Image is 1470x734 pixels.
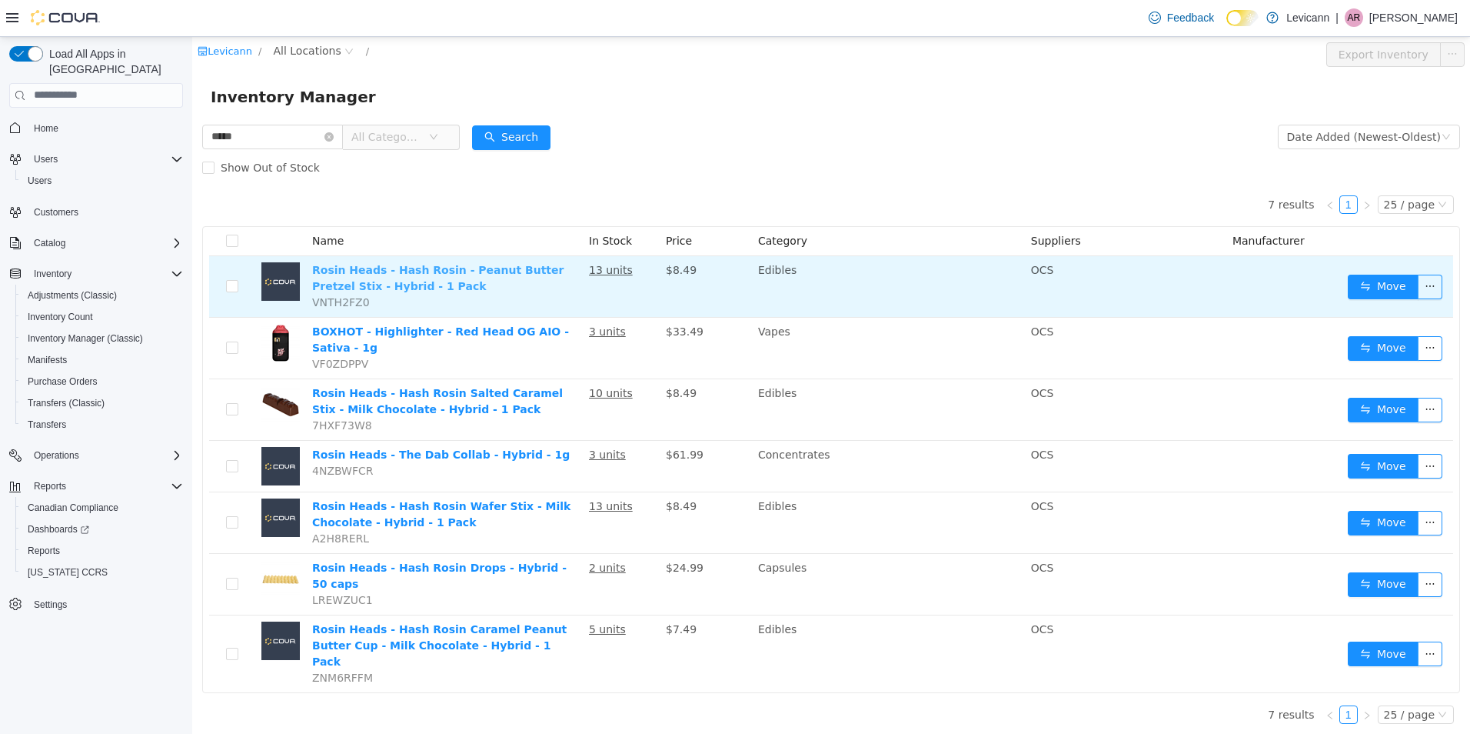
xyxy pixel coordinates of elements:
[3,148,189,170] button: Users
[159,92,229,108] span: All Categories
[22,286,183,305] span: Adjustments (Classic)
[28,234,72,252] button: Catalog
[28,594,183,613] span: Settings
[1156,299,1226,324] button: icon: swapMove
[1286,8,1329,27] p: Levicann
[69,462,108,500] img: Rosin Heads - Hash Rosin Wafer Stix - Milk Chocolate - Hybrid - 1 Pack placeholder
[1166,158,1184,177] li: Next Page
[28,375,98,388] span: Purchase Orders
[1226,361,1250,385] button: icon: ellipsis
[120,463,378,492] a: Rosin Heads - Hash Rosin Wafer Stix - Milk Chocolate - Hybrid - 1 Pack
[15,349,189,371] button: Manifests
[43,46,183,77] span: Load All Apps in [GEOGRAPHIC_DATA]
[1156,474,1226,499] button: icon: swapMove
[839,463,862,475] span: OCS
[120,198,151,210] span: Name
[397,412,434,424] u: 3 units
[28,332,143,345] span: Inventory Manager (Classic)
[120,586,374,631] a: Rosin Heads - Hash Rosin Caramel Peanut Butter Cup - Milk Chocolate - Hybrid - 1 Pack
[1134,5,1249,30] button: Export Inventory
[1156,238,1226,262] button: icon: swapMove
[15,328,189,349] button: Inventory Manager (Classic)
[22,351,183,369] span: Manifests
[1226,417,1250,442] button: icon: ellipsis
[22,542,183,560] span: Reports
[1226,535,1250,560] button: icon: ellipsis
[1133,164,1142,173] i: icon: left
[1147,158,1166,177] li: 1
[1129,669,1147,687] li: Previous Page
[839,586,862,599] span: OCS
[120,350,371,379] a: Rosin Heads - Hash Rosin Salted Caramel Stix - Milk Chocolate - Hybrid - 1 Pack
[474,227,504,239] span: $8.49
[1142,2,1220,33] a: Feedback
[22,329,149,348] a: Inventory Manager (Classic)
[1170,164,1179,173] i: icon: right
[839,350,862,362] span: OCS
[120,428,181,440] span: 4NZBWFCR
[28,150,64,168] button: Users
[397,198,440,210] span: In Stock
[15,392,189,414] button: Transfers (Classic)
[15,414,189,435] button: Transfers
[28,265,78,283] button: Inventory
[34,237,65,249] span: Catalog
[474,350,504,362] span: $8.49
[34,206,78,219] span: Customers
[5,9,15,19] i: icon: shop
[397,289,434,301] u: 3 units
[474,412,511,424] span: $61.99
[120,321,176,333] span: VF0ZDPPV
[839,412,862,424] span: OCS
[560,219,833,281] td: Edibles
[560,455,833,517] td: Edibles
[66,8,69,20] span: /
[31,10,100,25] img: Cova
[28,596,73,614] a: Settings
[22,351,73,369] a: Manifests
[397,525,434,537] u: 2 units
[1369,8,1458,27] p: [PERSON_NAME]
[1192,159,1242,176] div: 25 / page
[474,525,511,537] span: $24.99
[22,415,183,434] span: Transfers
[28,477,183,495] span: Reports
[28,289,117,302] span: Adjustments (Classic)
[3,232,189,254] button: Catalog
[560,517,833,579] td: Capsules
[22,125,134,137] span: Show Out of Stock
[1226,299,1250,324] button: icon: ellipsis
[28,202,183,222] span: Customers
[22,308,183,326] span: Inventory Count
[15,540,189,562] button: Reports
[1335,8,1339,27] p: |
[22,520,95,539] a: Dashboards
[474,463,504,475] span: $8.49
[1095,88,1249,112] div: Date Added (Newest-Oldest)
[1156,605,1226,629] button: icon: swapMove
[28,545,60,557] span: Reports
[1226,10,1259,26] input: Dark Mode
[81,5,148,22] span: All Locations
[3,117,189,139] button: Home
[22,499,125,517] a: Canadian Compliance
[28,234,183,252] span: Catalog
[9,111,183,656] nav: Complex example
[34,480,66,492] span: Reports
[1249,95,1259,106] i: icon: down
[3,263,189,285] button: Inventory
[22,308,99,326] a: Inventory Count
[34,599,67,611] span: Settings
[28,419,66,431] span: Transfers
[397,350,441,362] u: 10 units
[1147,669,1166,687] li: 1
[120,635,181,647] span: ZNM6RFFM
[474,586,504,599] span: $7.49
[474,198,500,210] span: Price
[1170,674,1179,683] i: icon: right
[839,289,862,301] span: OCS
[22,563,183,582] span: Washington CCRS
[69,523,108,562] img: Rosin Heads - Hash Rosin Drops - Hybrid - 50 caps hero shot
[1166,669,1184,687] li: Next Page
[69,287,108,325] img: BOXHOT - Highlighter - Red Head OG AIO - Sativa - 1g hero shot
